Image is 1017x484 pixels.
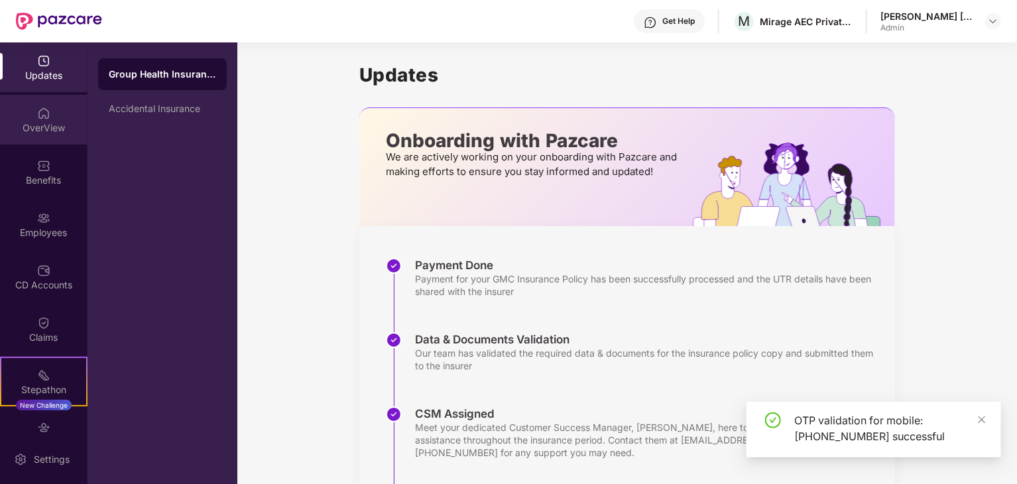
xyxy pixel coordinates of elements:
[693,143,895,226] img: hrOnboarding
[16,13,102,30] img: New Pazcare Logo
[37,159,50,172] img: svg+xml;base64,PHN2ZyBpZD0iQmVuZWZpdHMiIHhtbG5zPSJodHRwOi8vd3d3LnczLm9yZy8yMDAwL3N2ZyIgd2lkdGg9Ij...
[30,453,74,466] div: Settings
[415,421,882,459] div: Meet your dedicated Customer Success Manager, [PERSON_NAME], here to provide updates and assistan...
[977,415,987,424] span: close
[415,406,882,421] div: CSM Assigned
[386,406,402,422] img: svg+xml;base64,PHN2ZyBpZD0iU3RlcC1Eb25lLTMyeDMyIiB4bWxucz0iaHR0cDovL3d3dy53My5vcmcvMjAwMC9zdmciIH...
[37,107,50,120] img: svg+xml;base64,PHN2ZyBpZD0iSG9tZSIgeG1sbnM9Imh0dHA6Ly93d3cudzMub3JnLzIwMDAvc3ZnIiB3aWR0aD0iMjAiIG...
[109,68,216,81] div: Group Health Insurance
[1,383,86,396] div: Stepathon
[386,150,681,179] p: We are actively working on your onboarding with Pazcare and making efforts to ensure you stay inf...
[760,15,853,28] div: Mirage AEC Private Limited
[14,453,27,466] img: svg+xml;base64,PHN2ZyBpZD0iU2V0dGluZy0yMHgyMCIgeG1sbnM9Imh0dHA6Ly93d3cudzMub3JnLzIwMDAvc3ZnIiB3aW...
[988,16,998,27] img: svg+xml;base64,PHN2ZyBpZD0iRHJvcGRvd24tMzJ4MzIiIHhtbG5zPSJodHRwOi8vd3d3LnczLm9yZy8yMDAwL3N2ZyIgd2...
[794,412,985,444] div: OTP validation for mobile: [PHONE_NUMBER] successful
[765,412,781,428] span: check-circle
[359,64,895,86] h1: Updates
[37,369,50,382] img: svg+xml;base64,PHN2ZyB4bWxucz0iaHR0cDovL3d3dy53My5vcmcvMjAwMC9zdmciIHdpZHRoPSIyMSIgaGVpZ2h0PSIyMC...
[415,332,882,347] div: Data & Documents Validation
[662,16,695,27] div: Get Help
[16,400,72,410] div: New Challenge
[386,258,402,274] img: svg+xml;base64,PHN2ZyBpZD0iU3RlcC1Eb25lLTMyeDMyIiB4bWxucz0iaHR0cDovL3d3dy53My5vcmcvMjAwMC9zdmciIH...
[109,103,216,114] div: Accidental Insurance
[415,347,882,372] div: Our team has validated the required data & documents for the insurance policy copy and submitted ...
[37,212,50,225] img: svg+xml;base64,PHN2ZyBpZD0iRW1wbG95ZWVzIiB4bWxucz0iaHR0cDovL3d3dy53My5vcmcvMjAwMC9zdmciIHdpZHRoPS...
[37,264,50,277] img: svg+xml;base64,PHN2ZyBpZD0iQ0RfQWNjb3VudHMiIGRhdGEtbmFtZT0iQ0QgQWNjb3VudHMiIHhtbG5zPSJodHRwOi8vd3...
[37,421,50,434] img: svg+xml;base64,PHN2ZyBpZD0iRW5kb3JzZW1lbnRzIiB4bWxucz0iaHR0cDovL3d3dy53My5vcmcvMjAwMC9zdmciIHdpZH...
[644,16,657,29] img: svg+xml;base64,PHN2ZyBpZD0iSGVscC0zMngzMiIgeG1sbnM9Imh0dHA6Ly93d3cudzMub3JnLzIwMDAvc3ZnIiB3aWR0aD...
[880,10,973,23] div: [PERSON_NAME] [PERSON_NAME]
[415,258,882,272] div: Payment Done
[739,13,750,29] span: M
[386,332,402,348] img: svg+xml;base64,PHN2ZyBpZD0iU3RlcC1Eb25lLTMyeDMyIiB4bWxucz0iaHR0cDovL3d3dy53My5vcmcvMjAwMC9zdmciIH...
[386,135,681,147] p: Onboarding with Pazcare
[37,316,50,330] img: svg+xml;base64,PHN2ZyBpZD0iQ2xhaW0iIHhtbG5zPSJodHRwOi8vd3d3LnczLm9yZy8yMDAwL3N2ZyIgd2lkdGg9IjIwIi...
[37,54,50,68] img: svg+xml;base64,PHN2ZyBpZD0iVXBkYXRlZCIgeG1sbnM9Imh0dHA6Ly93d3cudzMub3JnLzIwMDAvc3ZnIiB3aWR0aD0iMj...
[415,272,882,298] div: Payment for your GMC Insurance Policy has been successfully processed and the UTR details have be...
[880,23,973,33] div: Admin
